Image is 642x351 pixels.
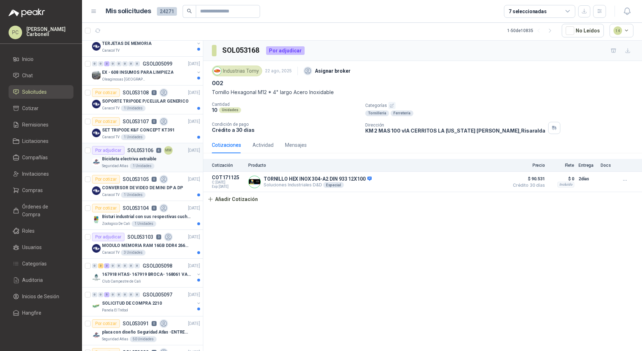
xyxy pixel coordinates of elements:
[9,257,73,270] a: Categorías
[212,175,244,180] p: COT171125
[102,48,119,53] p: Caracol TV
[102,242,191,249] p: MODULO MEMORIA RAM 16GB DDR4 2666 MHZ - PORTATIL
[579,163,596,168] p: Entrega
[130,163,154,169] div: 1 Unidades
[22,186,43,194] span: Compras
[509,163,545,168] p: Precio
[157,7,177,16] span: 24271
[82,114,203,143] a: Por cotizarSOL0531070[DATE] Company LogoSET TRIPODE K&F CONCEPT KT391Caracol TV1 Unidades
[212,107,218,113] p: 10
[222,45,260,56] h3: SOL053168
[102,185,183,191] p: CONVERSOR DE VIDEO DE MINI DP A DP
[391,110,413,116] div: Ferretería
[102,134,119,140] p: Caracol TV
[22,137,49,145] span: Licitaciones
[116,61,122,66] div: 0
[9,167,73,181] a: Invitaciones
[102,271,191,278] p: 167918 HTAS- 167919 BROCA- 168061 VALVULA
[9,224,73,238] a: Roles
[92,331,101,339] img: Company Logo
[134,263,140,268] div: 0
[9,69,73,82] a: Chat
[134,292,140,297] div: 0
[188,176,200,183] p: [DATE]
[22,104,39,112] span: Cotizar
[152,119,157,124] p: 0
[82,172,203,201] a: Por cotizarSOL0531050[DATE] Company LogoCONVERSOR DE VIDEO DE MINI DP A DPCaracol TV1 Unidades
[188,205,200,212] p: [DATE]
[143,263,172,268] p: GSOL005098
[102,308,128,313] p: Panela El Trébol
[22,293,59,300] span: Inicios de Sesión
[266,46,305,55] div: Por adjudicar
[212,66,262,76] div: Industrias Tomy
[122,61,128,66] div: 0
[22,227,35,235] span: Roles
[82,143,203,172] a: Por adjudicarSOL0531064MM[DATE] Company LogoBicicleta electriva extraibleSeguridad Atlas1 Unidades
[549,175,574,183] p: $ 0
[82,316,203,345] a: Por cotizarSOL0530910[DATE] Company Logoplaca con diseño Seguridad Atlas -ENTREGA en [GEOGRAPHIC_...
[102,300,162,307] p: SOLICITUD DE COMPRA 2210
[22,309,41,317] span: Hangfire
[123,206,149,211] p: SOL053104
[92,71,101,79] img: Company Logo
[509,7,547,15] div: 7 seleccionadas
[143,292,172,297] p: GSOL005097
[102,127,175,134] p: SET TRIPODE K&F CONCEPT KT391
[102,279,141,284] p: Club Campestre de Cali
[9,151,73,164] a: Compañías
[365,102,639,109] p: Categorías
[264,176,372,182] p: TORNILLO HEX INOX 304-A2 DIN 933 12X100
[9,306,73,320] a: Hangfire
[92,244,101,253] img: Company Logo
[188,147,200,154] p: [DATE]
[92,61,97,66] div: 0
[9,184,73,197] a: Compras
[249,176,260,188] img: Company Logo
[22,170,49,178] span: Invitaciones
[22,72,33,79] span: Chat
[212,180,244,185] span: C: [DATE]
[92,175,120,184] div: Por cotizar
[610,24,634,37] button: 14
[128,292,134,297] div: 0
[601,163,615,168] p: Docs
[188,61,200,67] p: [DATE]
[92,262,202,284] a: 0 3 3 0 0 0 0 0 GSOL005098[DATE] Company Logo167918 HTAS- 167919 BROCA- 168061 VALVULAClub Campes...
[212,127,360,133] p: Crédito a 30 días
[121,134,146,140] div: 1 Unidades
[123,177,149,182] p: SOL053105
[509,175,545,183] span: $ 90.531
[92,263,97,268] div: 0
[92,88,120,97] div: Por cotizar
[102,221,130,227] p: Zoologico De Cali
[134,61,140,66] div: 0
[188,320,200,327] p: [DATE]
[212,102,360,107] p: Cantidad
[110,61,116,66] div: 0
[253,141,274,149] div: Actividad
[110,263,116,268] div: 0
[92,273,101,282] img: Company Logo
[102,213,191,220] p: Bisturi industrial con sus respectivas cuchillas segun muestra
[82,86,203,114] a: Por cotizarSOL0531080[DATE] Company LogoSOPORTE TRIPODE P/CELULAR GENERICOCaracol TV1 Unidades
[104,292,109,297] div: 5
[323,182,344,188] div: Especial
[212,185,244,189] span: Exp: [DATE]
[212,163,244,168] p: Cotización
[92,292,97,297] div: 0
[92,233,124,241] div: Por adjudicar
[121,250,146,255] div: 3 Unidades
[130,336,157,342] div: 50 Unidades
[98,292,103,297] div: 0
[92,204,120,212] div: Por cotizar
[9,9,45,17] img: Logo peakr
[365,110,389,116] div: Tornillería
[188,89,200,96] p: [DATE]
[212,122,360,127] p: Condición de pago
[22,276,43,284] span: Auditoria
[22,243,42,251] span: Usuarios
[9,118,73,131] a: Remisiones
[128,61,134,66] div: 0
[110,292,116,297] div: 0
